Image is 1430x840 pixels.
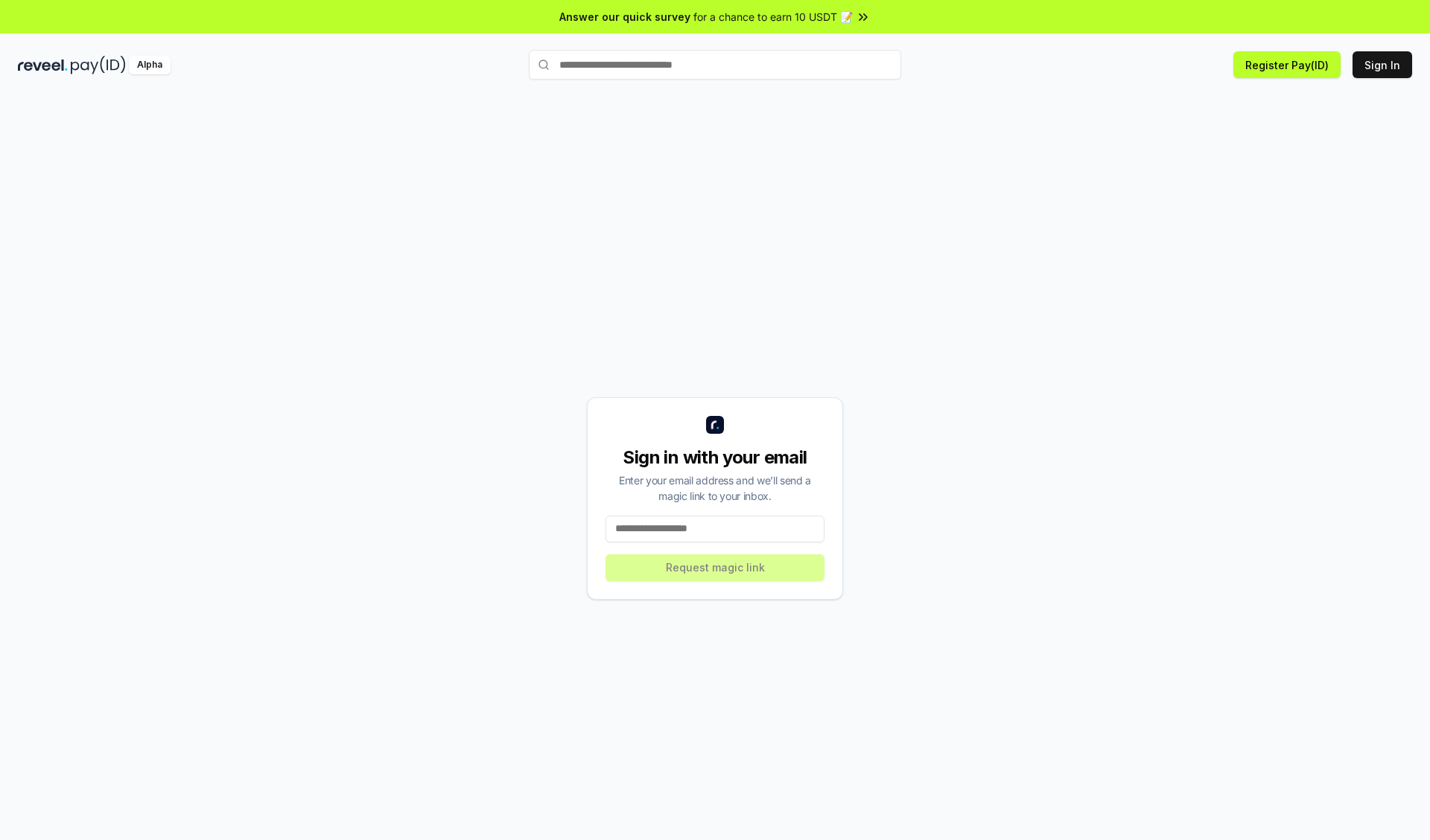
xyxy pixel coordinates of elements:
img: logo_small [706,416,724,434]
button: Register Pay(ID) [1233,51,1341,78]
span: for a chance to earn 10 USDT 📝 [693,9,853,25]
button: Sign In [1353,51,1412,78]
div: Alpha [129,56,171,74]
span: Answer our quick survey [559,9,690,25]
div: Sign in with your email [606,446,824,469]
div: Enter your email address and we’ll send a magic link to your inbox. [606,472,824,504]
img: reveel_dark [18,56,68,74]
img: pay_id [71,56,126,74]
